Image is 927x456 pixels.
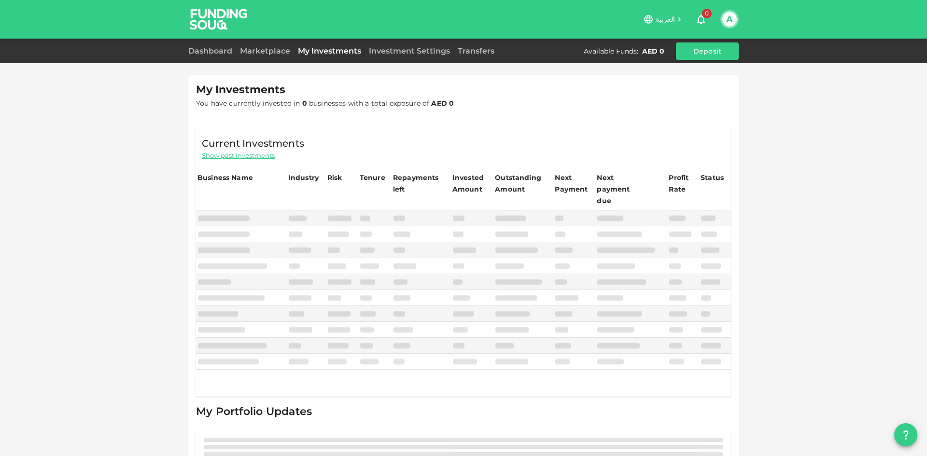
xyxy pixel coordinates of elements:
div: Profit Rate [669,172,698,195]
div: Status [701,172,725,183]
div: Next Payment [555,172,594,195]
div: Risk [327,172,347,183]
div: Tenure [360,172,385,183]
div: Invested Amount [452,172,492,195]
span: العربية [656,15,675,24]
div: Repayments left [393,172,441,195]
div: Available Funds : [584,46,638,56]
span: My Investments [196,83,285,97]
button: Deposit [676,42,739,60]
div: Industry [288,172,319,183]
span: 0 [702,9,712,18]
div: Outstanding Amount [495,172,543,195]
button: A [722,12,737,27]
a: Dashboard [188,46,236,55]
div: Business Name [197,172,253,183]
button: 0 [691,10,711,29]
a: My Investments [294,46,365,55]
a: Transfers [454,46,498,55]
span: Current Investments [202,136,304,151]
strong: AED 0 [431,99,454,108]
a: Marketplace [236,46,294,55]
div: Next payment due [597,172,645,207]
button: question [894,423,917,446]
div: AED 0 [642,46,664,56]
a: Investment Settings [365,46,454,55]
strong: 0 [302,99,307,108]
span: You have currently invested in businesses with a total exposure of [196,99,454,108]
span: My Portfolio Updates [196,405,312,418]
span: Show past investments [202,151,275,160]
